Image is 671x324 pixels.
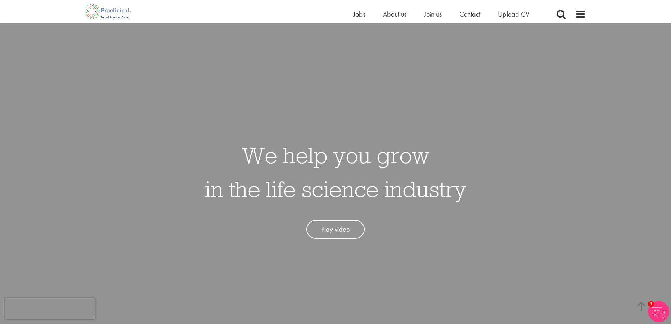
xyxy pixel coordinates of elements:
img: Chatbot [648,301,669,322]
h1: We help you grow in the life science industry [205,138,466,206]
span: 1 [648,301,654,307]
a: Contact [459,10,480,19]
a: About us [383,10,406,19]
a: Upload CV [498,10,529,19]
a: Join us [424,10,442,19]
a: Jobs [353,10,365,19]
a: Play video [306,220,365,239]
